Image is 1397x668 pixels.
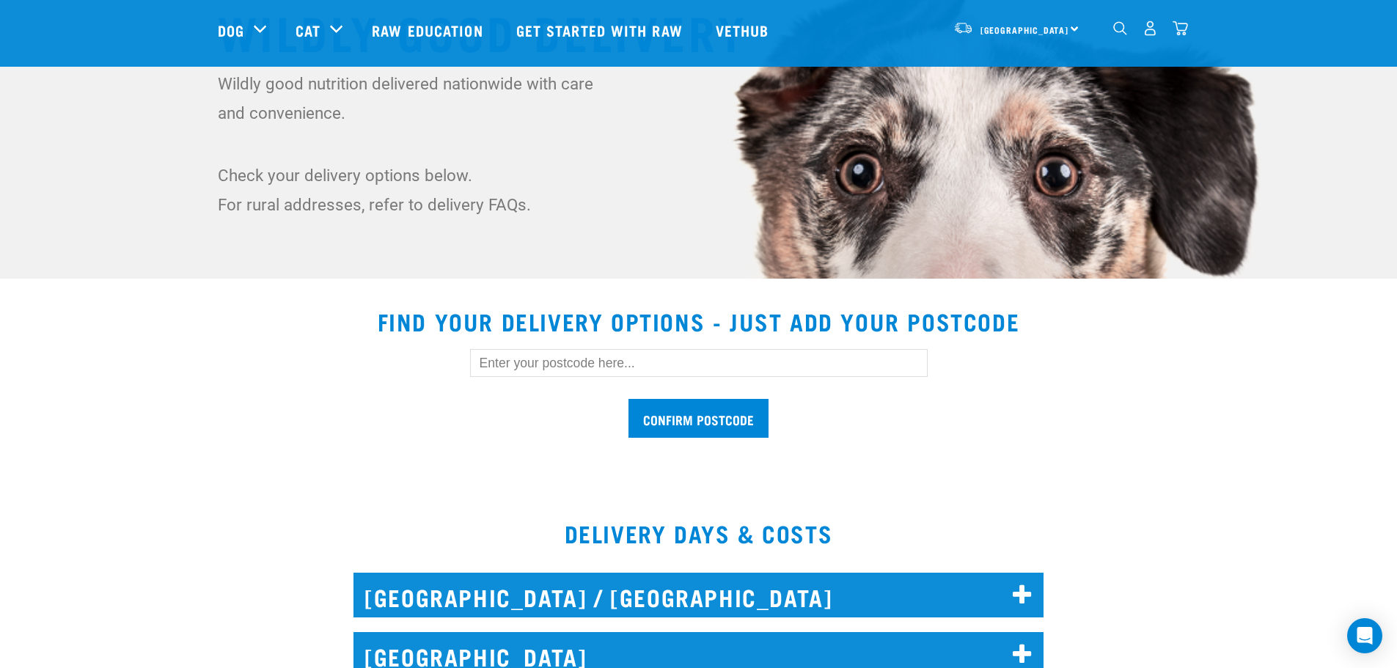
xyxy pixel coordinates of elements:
[218,19,244,41] a: Dog
[357,1,501,59] a: Raw Education
[701,1,788,59] a: Vethub
[1173,21,1188,36] img: home-icon@2x.png
[470,349,928,377] input: Enter your postcode here...
[218,161,603,219] p: Check your delivery options below. For rural addresses, refer to delivery FAQs.
[218,69,603,128] p: Wildly good nutrition delivered nationwide with care and convenience.
[980,27,1069,32] span: [GEOGRAPHIC_DATA]
[502,1,701,59] a: Get started with Raw
[1113,21,1127,35] img: home-icon-1@2x.png
[628,399,769,438] input: Confirm postcode
[296,19,320,41] a: Cat
[953,21,973,34] img: van-moving.png
[1143,21,1158,36] img: user.png
[353,573,1044,617] h2: [GEOGRAPHIC_DATA] / [GEOGRAPHIC_DATA]
[18,308,1379,334] h2: Find your delivery options - just add your postcode
[1347,618,1382,653] div: Open Intercom Messenger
